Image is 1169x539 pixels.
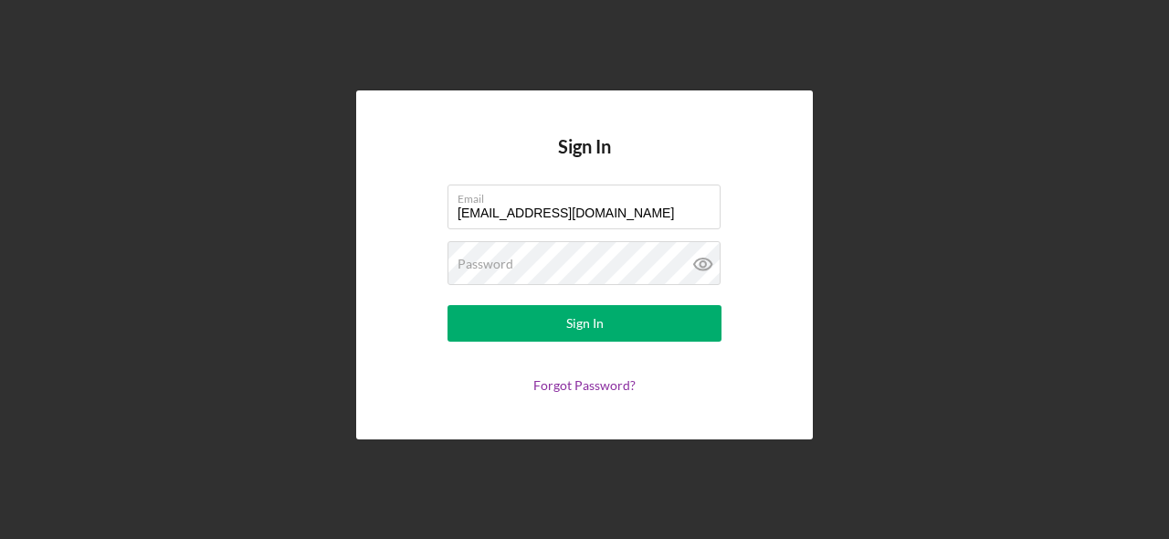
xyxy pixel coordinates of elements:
label: Password [458,257,513,271]
h4: Sign In [558,136,611,185]
a: Forgot Password? [533,377,636,393]
label: Email [458,185,721,206]
div: Sign In [566,305,604,342]
button: Sign In [448,305,721,342]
